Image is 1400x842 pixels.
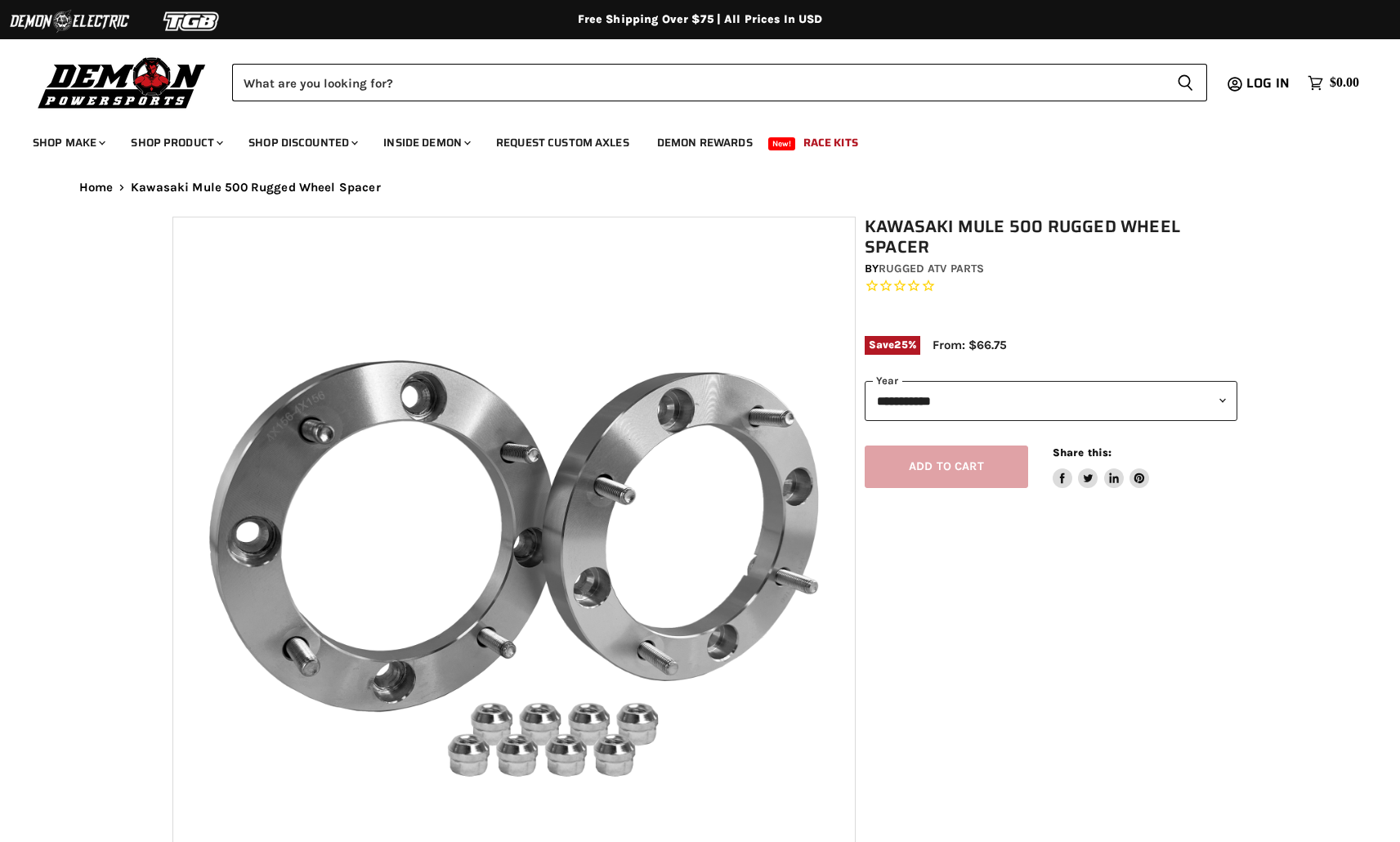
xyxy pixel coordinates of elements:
nav: Breadcrumbs [47,181,1354,195]
ul: Main menu [20,119,1355,159]
h1: Kawasaki Mule 500 Rugged Wheel Spacer [865,217,1237,258]
button: Search [1164,64,1207,101]
aside: Share this: [1053,446,1150,489]
img: Demon Powersports [33,53,212,111]
div: by [865,260,1237,278]
a: Rugged ATV Parts [879,262,984,275]
span: $0.00 [1330,75,1359,91]
span: Rated 0.0 out of 5 stars 0 reviews [865,278,1237,295]
input: Search [232,64,1164,101]
img: Demon Electric Logo 2 [8,6,131,37]
a: Shop Product [119,126,233,159]
span: From: $66.75 [933,338,1007,352]
img: TGB Logo 2 [131,6,253,37]
span: Save % [865,336,920,354]
span: Log in [1246,73,1290,93]
span: Kawasaki Mule 500 Rugged Wheel Spacer [131,181,381,195]
a: Shop Discounted [236,126,368,159]
span: 25 [894,338,907,351]
a: Request Custom Axles [484,126,642,159]
a: $0.00 [1299,71,1367,95]
a: Inside Demon [371,126,481,159]
div: Free Shipping Over $75 | All Prices In USD [47,12,1354,27]
a: Shop Make [20,126,115,159]
select: year [865,381,1237,421]
span: New! [768,137,796,150]
a: Log in [1239,76,1299,91]
a: Home [79,181,114,195]
span: Share this: [1053,446,1112,459]
a: Demon Rewards [645,126,765,159]
form: Product [232,64,1207,101]
a: Race Kits [791,126,870,159]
